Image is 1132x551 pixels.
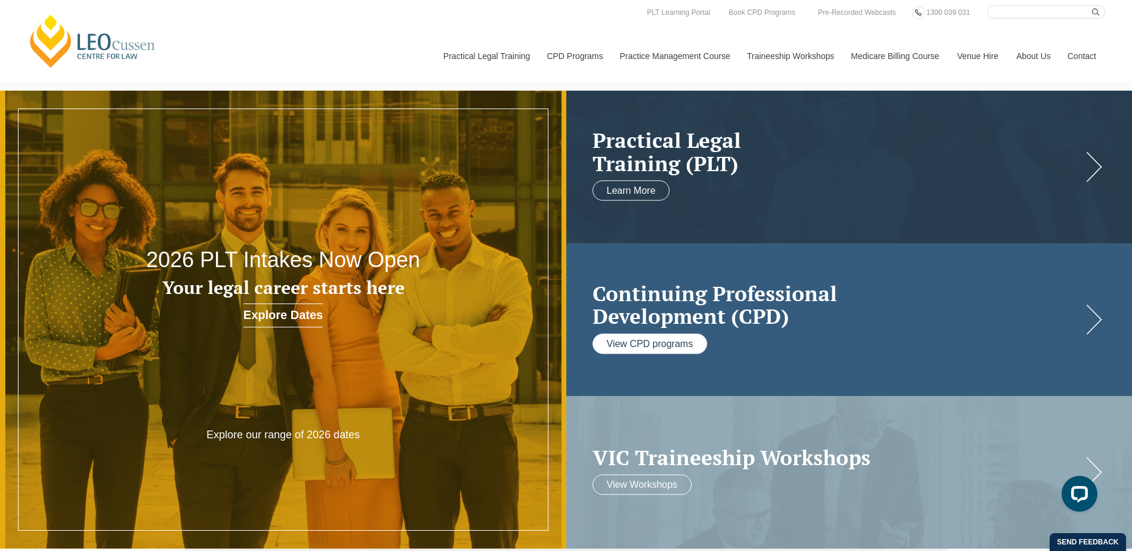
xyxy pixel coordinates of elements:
[593,281,1082,327] h2: Continuing Professional Development (CPD)
[593,129,1082,175] h2: Practical Legal Training (PLT)
[593,181,670,201] a: Learn More
[434,30,538,82] a: Practical Legal Training
[926,8,970,17] span: 1300 039 031
[738,30,842,82] a: Traineeship Workshops
[593,445,1082,469] a: VIC Traineeship Workshops
[948,30,1007,82] a: Venue Hire
[1007,30,1059,82] a: About Us
[27,13,159,69] a: [PERSON_NAME] Centre for Law
[1052,471,1102,521] iframe: LiveChat chat widget
[644,6,713,19] a: PLT Learning Portal
[243,304,323,327] a: Explore Dates
[113,278,453,298] h3: Your legal career starts here
[1059,30,1105,82] a: Contact
[538,30,610,82] a: CPD Programs
[726,6,798,19] a: Book CPD Programs
[842,30,948,82] a: Medicare Billing Course
[593,281,1082,327] a: Continuing ProfessionalDevelopment (CPD)
[593,475,692,495] a: View Workshops
[815,6,899,19] a: Pre-Recorded Webcasts
[923,6,973,19] a: 1300 039 031
[593,129,1082,175] a: Practical LegalTraining (PLT)
[170,428,397,442] p: Explore our range of 2026 dates
[113,248,453,272] h2: 2026 PLT Intakes Now Open
[611,30,738,82] a: Practice Management Course
[593,333,708,354] a: View CPD programs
